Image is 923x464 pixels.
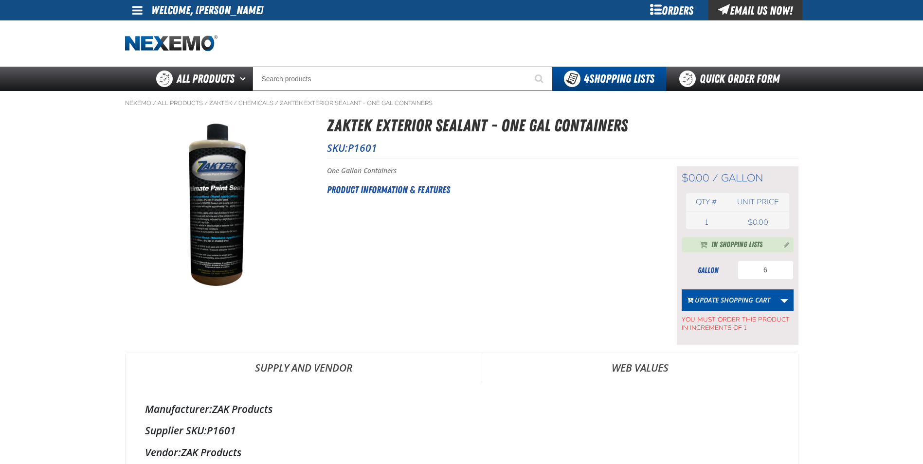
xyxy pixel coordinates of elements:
[327,166,652,176] p: One Gallon Containers
[125,99,151,107] a: Nexemo
[348,141,377,155] span: P1601
[204,99,208,107] span: /
[145,402,212,416] label: Manufacturer:
[682,289,776,311] button: Update Shopping Cart
[126,353,482,382] a: Supply and Vendor
[145,424,778,437] div: P1601
[145,424,207,437] label: Supplier SKU:
[775,289,794,311] a: More Actions
[125,35,217,52] a: Home
[236,67,253,91] button: Open All Products pages
[253,67,552,91] input: Search
[776,238,792,250] button: Manage current product in the Shopping List
[528,67,552,91] button: Start Searching
[327,182,652,197] h2: Product Information & Features
[327,113,798,139] h1: ZAKTEK Exterior Sealant - One Gal Containers
[145,446,778,459] div: ZAK Products
[727,215,789,229] td: $0.00
[552,67,666,91] button: You have 4 Shopping Lists. Open to view details
[153,99,156,107] span: /
[666,67,798,91] a: Quick Order Form
[682,172,709,184] span: $0.00
[738,260,794,280] input: Product Quantity
[682,311,794,332] span: You must order this product in increments of 1
[711,239,762,251] span: In Shopping Lists
[158,99,203,107] a: All Products
[686,193,727,211] th: Qty #
[178,113,257,297] img: ZAKTEK Exterior Sealant - One Gal Containers
[125,99,798,107] nav: Breadcrumbs
[712,172,718,184] span: /
[145,402,778,416] div: ZAK Products
[238,99,273,107] a: Chemicals
[682,265,735,276] div: gallon
[177,70,235,88] span: All Products
[145,446,181,459] label: Vendor:
[125,35,217,52] img: Nexemo logo
[482,353,798,382] a: Web Values
[280,99,433,107] a: ZAKTEK Exterior Sealant - One Gal Containers
[327,141,798,155] p: SKU:
[275,99,278,107] span: /
[721,172,763,184] span: gallon
[584,72,654,86] span: Shopping Lists
[705,218,708,227] span: 1
[727,193,789,211] th: Unit price
[209,99,232,107] a: ZAKTEK
[234,99,237,107] span: /
[584,72,589,86] strong: 4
